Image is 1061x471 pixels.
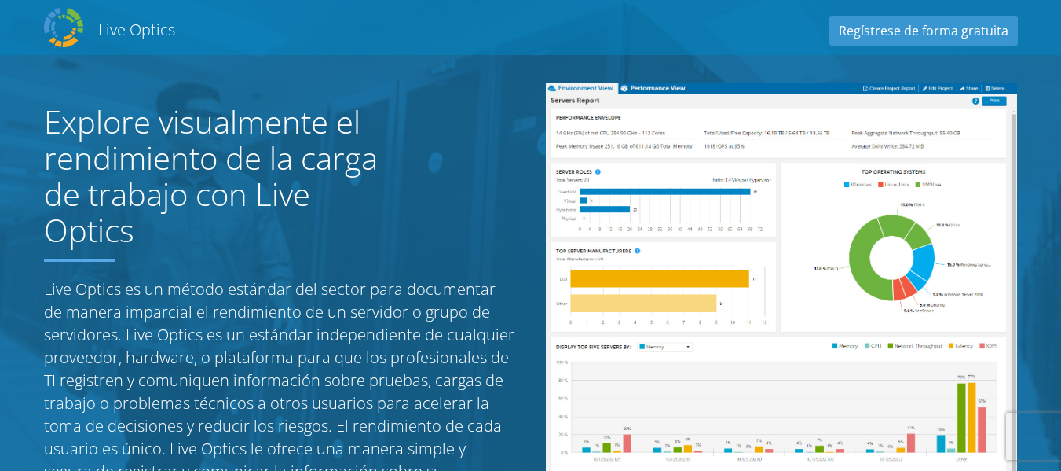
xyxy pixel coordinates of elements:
[44,104,397,248] h1: Explore visualmente el rendimiento de la carga de trabajo con Live Optics
[829,16,1018,46] a: Regístrese de forma gratuita
[98,19,175,40] h2: Live Optics
[44,8,83,47] img: Dell Dpack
